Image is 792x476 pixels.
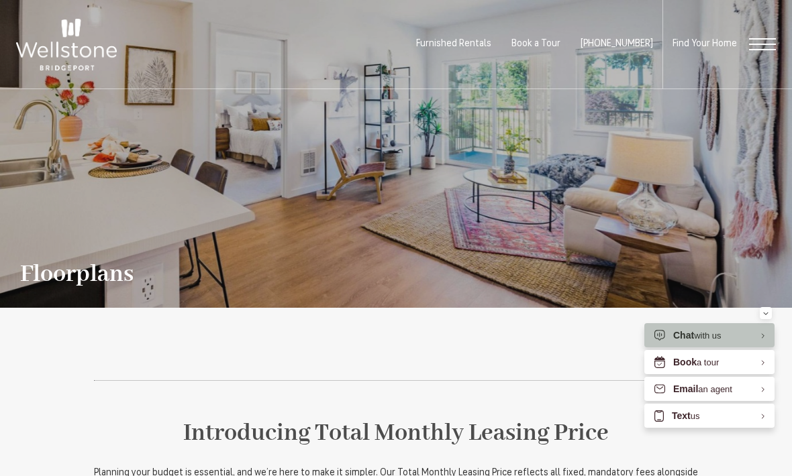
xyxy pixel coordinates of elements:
a: Furnished Rentals [416,39,491,49]
img: Wellstone [16,19,117,70]
a: Book a Tour [511,39,560,49]
a: Call us at (253) 400-3144 [581,39,653,49]
h1: Floorplans [20,262,134,288]
span: [PHONE_NUMBER] [581,39,653,49]
h2: Introducing Total Monthly Leasing Price [94,414,698,453]
button: Open Menu [749,38,776,50]
a: Find Your Home [673,39,737,49]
